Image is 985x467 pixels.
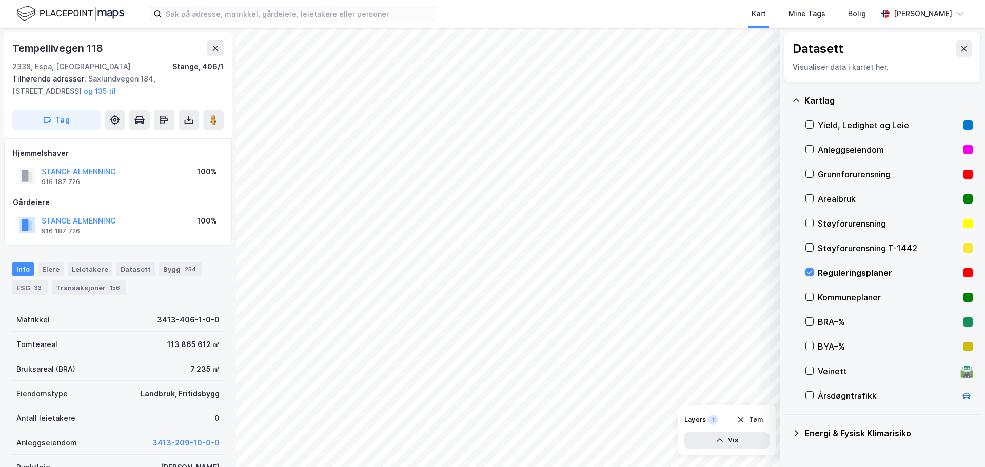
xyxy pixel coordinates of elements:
[818,340,959,353] div: BYA–%
[708,415,718,425] div: 1
[934,418,985,467] div: Kontrollprogram for chat
[804,94,973,107] div: Kartlag
[116,262,155,276] div: Datasett
[68,262,112,276] div: Leietakere
[152,437,220,449] button: 3413-209-10-0-0
[197,215,217,227] div: 100%
[190,363,220,375] div: 7 235 ㎡
[32,282,44,293] div: 33
[12,60,131,73] div: 2338, Espa, [GEOGRAPHIC_DATA]
[16,437,77,449] div: Anleggseiendom
[38,262,64,276] div: Eiere
[157,314,220,326] div: 3413-406-1-0-0
[16,412,75,424] div: Antall leietakere
[42,227,80,235] div: 916 187 726
[818,193,959,205] div: Arealbruk
[804,427,973,439] div: Energi & Fysisk Klimarisiko
[13,147,223,159] div: Hjemmelshaver
[16,338,57,351] div: Tomteareal
[818,390,956,402] div: Årsdøgntrafikk
[818,267,959,279] div: Reguleringsplaner
[12,74,88,83] span: Tilhørende adresser:
[818,242,959,254] div: Støyforurensning T-1442
[12,40,105,56] div: Tempellivegen 118
[42,178,80,186] div: 916 187 726
[12,280,48,295] div: ESG
[818,144,959,156] div: Anleggseiendom
[197,166,217,178] div: 100%
[16,363,75,375] div: Bruksareal (BRA)
[730,412,770,428] button: Tøm
[789,8,825,20] div: Mine Tags
[162,6,436,22] input: Søk på adresse, matrikkel, gårdeiere, leietakere eller personer
[894,8,952,20] div: [PERSON_NAME]
[159,262,202,276] div: Bygg
[52,280,126,295] div: Transaksjoner
[752,8,766,20] div: Kart
[960,364,974,378] div: 🛣️
[183,264,198,274] div: 254
[172,60,224,73] div: Stange, 406/1
[818,119,959,131] div: Yield, Ledighet og Leie
[818,168,959,180] div: Grunnforurensning
[818,217,959,230] div: Støyforurensning
[12,73,215,97] div: Saxlundvegen 184, [STREET_ADDRESS]
[684,432,770,449] button: Vis
[684,416,706,424] div: Layers
[16,388,68,400] div: Eiendomstype
[818,316,959,328] div: BRA–%
[818,365,956,377] div: Veinett
[848,8,866,20] div: Bolig
[934,418,985,467] iframe: Chat Widget
[793,61,972,73] div: Visualiser data i kartet her.
[167,338,220,351] div: 113 865 612 ㎡
[13,196,223,209] div: Gårdeiere
[108,282,122,293] div: 156
[214,412,220,424] div: 0
[793,40,843,57] div: Datasett
[12,262,34,276] div: Info
[818,291,959,303] div: Kommuneplaner
[141,388,220,400] div: Landbruk, Fritidsbygg
[16,5,124,23] img: logo.f888ab2527a4732fd821a326f86c7f29.svg
[12,110,101,130] button: Tag
[16,314,50,326] div: Matrikkel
